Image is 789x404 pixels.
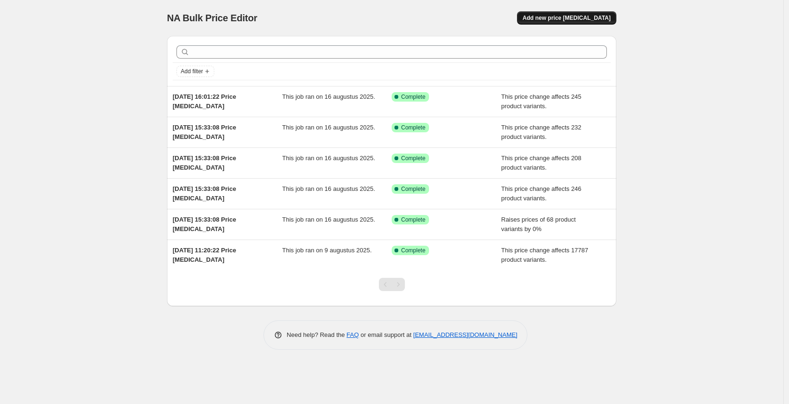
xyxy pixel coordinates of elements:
[401,216,425,223] span: Complete
[501,216,576,232] span: Raises prices of 68 product variants by 0%
[401,124,425,131] span: Complete
[282,93,376,100] span: This job ran on 16 augustus 2025.
[401,185,425,193] span: Complete
[282,216,376,223] span: This job ran on 16 augustus 2025.
[173,247,236,263] span: [DATE] 11:20:22 Price [MEDICAL_DATA]
[282,124,376,131] span: This job ran on 16 augustus 2025.
[501,185,582,202] span: This price change affects 246 product variants.
[181,68,203,75] span: Add filter
[173,124,236,140] span: [DATE] 15:33:08 Price [MEDICAL_DATA]
[173,185,236,202] span: [DATE] 15:33:08 Price [MEDICAL_DATA]
[167,13,257,23] span: NA Bulk Price Editor
[413,331,517,338] a: [EMAIL_ADDRESS][DOMAIN_NAME]
[282,185,376,192] span: This job ran on 16 augustus 2025.
[379,278,405,291] nav: Pagination
[359,331,413,338] span: or email support at
[401,247,425,254] span: Complete
[287,331,347,338] span: Need help? Read the
[347,331,359,338] a: FAQ
[173,93,236,110] span: [DATE] 16:01:22 Price [MEDICAL_DATA]
[501,155,582,171] span: This price change affects 208 product variants.
[523,14,611,22] span: Add new price [MEDICAL_DATA]
[282,155,376,162] span: This job ran on 16 augustus 2025.
[501,247,588,263] span: This price change affects 17787 product variants.
[282,247,372,254] span: This job ran on 9 augustus 2025.
[501,93,582,110] span: This price change affects 245 product variants.
[173,155,236,171] span: [DATE] 15:33:08 Price [MEDICAL_DATA]
[401,93,425,101] span: Complete
[517,11,616,25] button: Add new price [MEDICAL_DATA]
[176,66,214,77] button: Add filter
[173,216,236,232] span: [DATE] 15:33:08 Price [MEDICAL_DATA]
[401,155,425,162] span: Complete
[501,124,582,140] span: This price change affects 232 product variants.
